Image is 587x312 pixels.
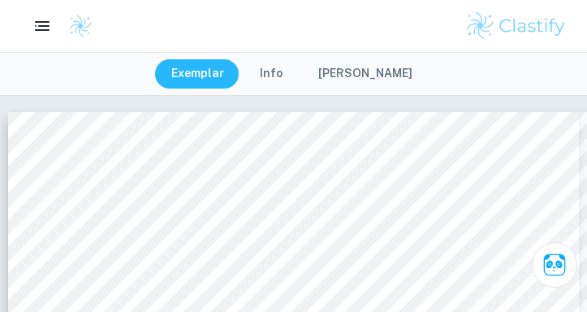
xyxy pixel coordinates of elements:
a: Clastify logo [58,14,93,38]
button: Exemplar [155,59,240,89]
button: [PERSON_NAME] [302,59,429,89]
img: Clastify logo [464,10,568,42]
button: Info [244,59,299,89]
img: Clastify logo [68,14,93,38]
button: Ask Clai [532,242,577,288]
